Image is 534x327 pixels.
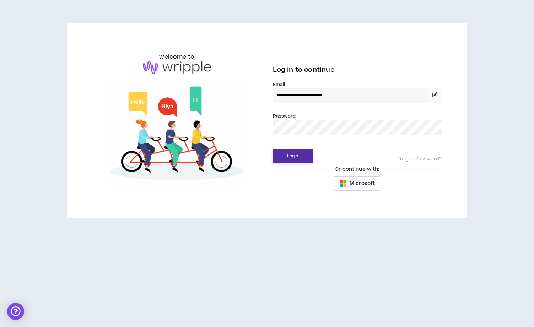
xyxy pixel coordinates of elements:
[334,176,381,191] button: Microsoft
[273,81,442,88] label: Email
[159,53,194,61] h6: welcome to
[330,165,384,173] span: Or continue with:
[350,180,375,187] span: Microsoft
[273,65,335,74] span: Log in to continue
[92,81,261,188] img: Welcome to Wripple
[397,156,442,163] a: Forgot Password?
[143,61,211,75] img: logo-brand.png
[273,149,313,163] button: Login
[273,113,296,119] label: Password
[7,303,24,320] div: Open Intercom Messenger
